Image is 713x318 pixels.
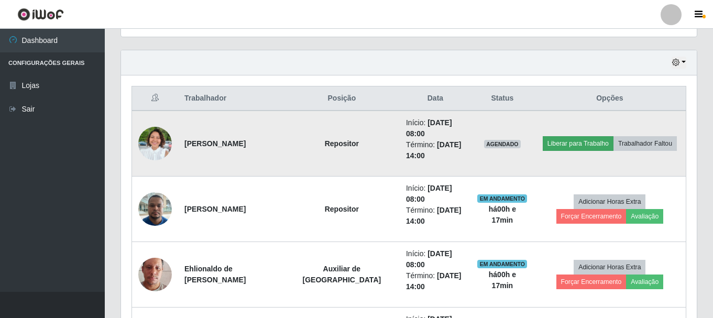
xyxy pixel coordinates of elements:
[556,209,627,224] button: Forçar Encerramento
[406,184,452,203] time: [DATE] 08:00
[325,205,359,213] strong: Repositor
[406,139,465,161] li: Término:
[534,86,686,111] th: Opções
[138,245,172,304] img: 1675087680149.jpeg
[477,260,527,268] span: EM ANDAMENTO
[406,183,465,205] li: Início:
[489,270,516,290] strong: há 00 h e 17 min
[556,275,627,289] button: Forçar Encerramento
[138,187,172,231] img: 1751537472909.jpeg
[406,205,465,227] li: Término:
[471,86,534,111] th: Status
[406,249,452,269] time: [DATE] 08:00
[477,194,527,203] span: EM ANDAMENTO
[626,275,663,289] button: Avaliação
[303,265,381,284] strong: Auxiliar de [GEOGRAPHIC_DATA]
[484,140,521,148] span: AGENDADO
[406,117,465,139] li: Início:
[400,86,471,111] th: Data
[406,118,452,138] time: [DATE] 08:00
[613,136,677,151] button: Trabalhador Faltou
[574,260,645,275] button: Adicionar Horas Extra
[406,248,465,270] li: Início:
[184,265,246,284] strong: Ehlionaldo de [PERSON_NAME]
[284,86,400,111] th: Posição
[574,194,645,209] button: Adicionar Horas Extra
[543,136,613,151] button: Liberar para Trabalho
[178,86,284,111] th: Trabalhador
[489,205,516,224] strong: há 00 h e 17 min
[17,8,64,21] img: CoreUI Logo
[626,209,663,224] button: Avaliação
[184,139,246,148] strong: [PERSON_NAME]
[406,270,465,292] li: Término:
[325,139,359,148] strong: Repositor
[138,121,172,166] img: 1749753649914.jpeg
[184,205,246,213] strong: [PERSON_NAME]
